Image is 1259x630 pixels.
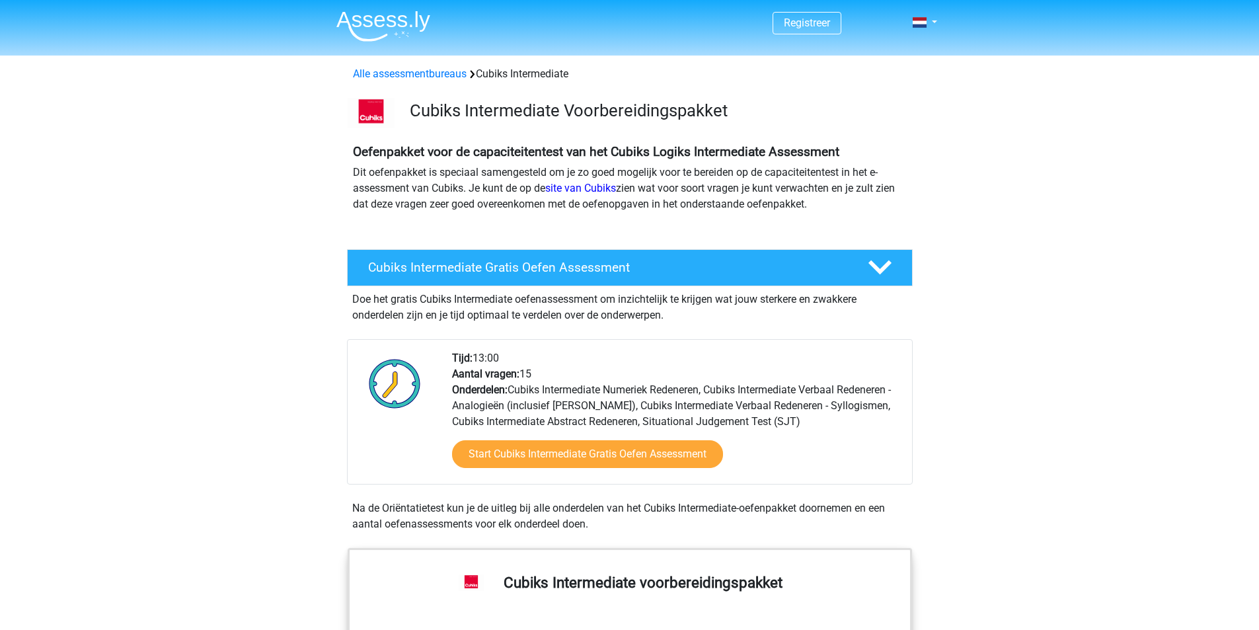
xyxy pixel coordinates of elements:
[353,165,907,212] p: Dit oefenpakket is speciaal samengesteld om je zo goed mogelijk voor te bereiden op de capaciteit...
[348,66,912,82] div: Cubiks Intermediate
[362,350,428,416] img: Klok
[452,440,723,468] a: Start Cubiks Intermediate Gratis Oefen Assessment
[452,352,473,364] b: Tijd:
[348,98,395,128] img: logo-cubiks-300x193.png
[452,383,508,396] b: Onderdelen:
[353,144,839,159] b: Oefenpakket voor de capaciteitentest van het Cubiks Logiks Intermediate Assessment
[410,100,902,121] h3: Cubiks Intermediate Voorbereidingspakket
[784,17,830,29] a: Registreer
[342,249,918,286] a: Cubiks Intermediate Gratis Oefen Assessment
[545,182,616,194] a: site van Cubiks
[452,368,519,380] b: Aantal vragen:
[368,260,847,275] h4: Cubiks Intermediate Gratis Oefen Assessment
[347,286,913,323] div: Doe het gratis Cubiks Intermediate oefenassessment om inzichtelijk te krijgen wat jouw sterkere e...
[442,350,911,484] div: 13:00 15 Cubiks Intermediate Numeriek Redeneren, Cubiks Intermediate Verbaal Redeneren - Analogie...
[353,67,467,80] a: Alle assessmentbureaus
[336,11,430,42] img: Assessly
[347,500,913,532] div: Na de Oriëntatietest kun je de uitleg bij alle onderdelen van het Cubiks Intermediate-oefenpakket...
